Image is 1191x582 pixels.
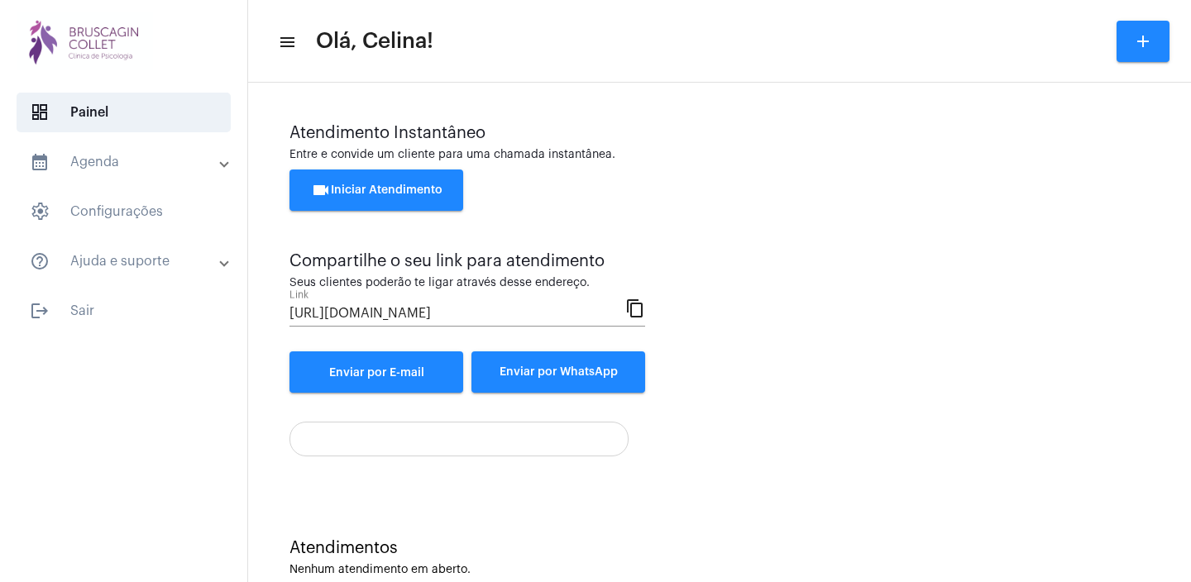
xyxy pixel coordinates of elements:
[289,149,1150,161] div: Entre e convide um cliente para uma chamada instantânea.
[329,367,424,379] span: Enviar por E-mail
[13,8,157,74] img: bdd31f1e-573f-3f90-f05a-aecdfb595b2a.png
[289,169,463,211] button: Iniciar Atendimento
[1133,31,1153,51] mat-icon: add
[30,251,221,271] mat-panel-title: Ajuda e suporte
[10,142,247,182] mat-expansion-panel-header: sidenav iconAgenda
[17,192,231,231] span: Configurações
[289,252,645,270] div: Compartilhe o seu link para atendimento
[10,241,247,281] mat-expansion-panel-header: sidenav iconAjuda e suporte
[30,152,221,172] mat-panel-title: Agenda
[30,202,50,222] span: sidenav icon
[316,28,433,55] span: Olá, Celina!
[625,298,645,317] mat-icon: content_copy
[311,180,331,200] mat-icon: videocam
[311,184,442,196] span: Iniciar Atendimento
[289,539,1150,557] div: Atendimentos
[278,32,294,52] mat-icon: sidenav icon
[471,351,645,393] button: Enviar por WhatsApp
[17,291,231,331] span: Sair
[30,103,50,122] span: sidenav icon
[30,152,50,172] mat-icon: sidenav icon
[289,351,463,393] a: Enviar por E-mail
[289,124,1150,142] div: Atendimento Instantâneo
[500,366,618,378] span: Enviar por WhatsApp
[289,564,1150,576] div: Nenhum atendimento em aberto.
[17,93,231,132] span: Painel
[30,301,50,321] mat-icon: sidenav icon
[30,251,50,271] mat-icon: sidenav icon
[289,277,645,289] div: Seus clientes poderão te ligar através desse endereço.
